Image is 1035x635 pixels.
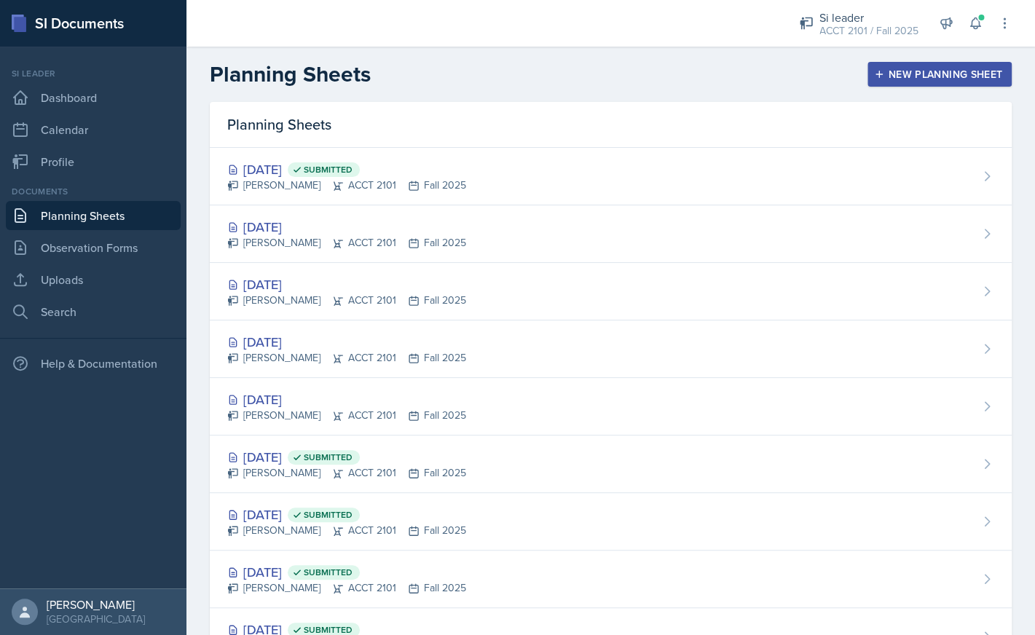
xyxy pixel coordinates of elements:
[6,233,181,262] a: Observation Forms
[47,612,145,626] div: [GEOGRAPHIC_DATA]
[210,435,1012,493] a: [DATE] Submitted [PERSON_NAME]ACCT 2101Fall 2025
[6,67,181,80] div: Si leader
[210,551,1012,608] a: [DATE] Submitted [PERSON_NAME]ACCT 2101Fall 2025
[227,505,466,524] div: [DATE]
[210,320,1012,378] a: [DATE] [PERSON_NAME]ACCT 2101Fall 2025
[6,297,181,326] a: Search
[6,83,181,112] a: Dashboard
[210,493,1012,551] a: [DATE] Submitted [PERSON_NAME]ACCT 2101Fall 2025
[227,275,466,294] div: [DATE]
[47,597,145,612] div: [PERSON_NAME]
[304,164,353,175] span: Submitted
[227,465,466,481] div: [PERSON_NAME] ACCT 2101 Fall 2025
[6,147,181,176] a: Profile
[227,217,466,237] div: [DATE]
[867,62,1012,87] button: New Planning Sheet
[304,451,353,463] span: Submitted
[210,148,1012,205] a: [DATE] Submitted [PERSON_NAME]ACCT 2101Fall 2025
[227,408,466,423] div: [PERSON_NAME] ACCT 2101 Fall 2025
[304,567,353,578] span: Submitted
[227,447,466,467] div: [DATE]
[227,523,466,538] div: [PERSON_NAME] ACCT 2101 Fall 2025
[227,235,466,251] div: [PERSON_NAME] ACCT 2101 Fall 2025
[6,185,181,198] div: Documents
[819,9,918,26] div: Si leader
[210,263,1012,320] a: [DATE] [PERSON_NAME]ACCT 2101Fall 2025
[877,68,1002,80] div: New Planning Sheet
[6,265,181,294] a: Uploads
[227,350,466,366] div: [PERSON_NAME] ACCT 2101 Fall 2025
[227,580,466,596] div: [PERSON_NAME] ACCT 2101 Fall 2025
[210,205,1012,263] a: [DATE] [PERSON_NAME]ACCT 2101Fall 2025
[210,102,1012,148] div: Planning Sheets
[227,293,466,308] div: [PERSON_NAME] ACCT 2101 Fall 2025
[227,562,466,582] div: [DATE]
[819,23,918,39] div: ACCT 2101 / Fall 2025
[227,159,466,179] div: [DATE]
[6,201,181,230] a: Planning Sheets
[210,378,1012,435] a: [DATE] [PERSON_NAME]ACCT 2101Fall 2025
[6,115,181,144] a: Calendar
[210,61,371,87] h2: Planning Sheets
[227,178,466,193] div: [PERSON_NAME] ACCT 2101 Fall 2025
[227,390,466,409] div: [DATE]
[6,349,181,378] div: Help & Documentation
[304,509,353,521] span: Submitted
[227,332,466,352] div: [DATE]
